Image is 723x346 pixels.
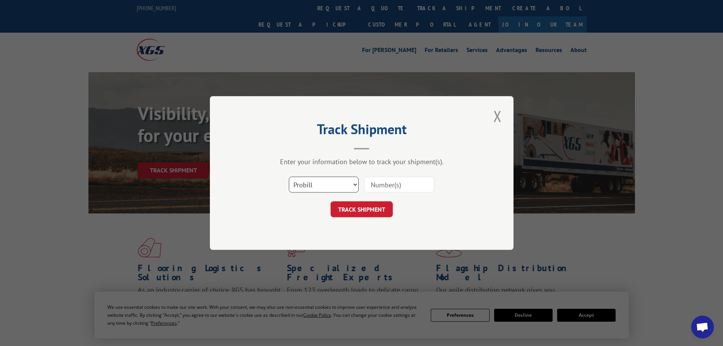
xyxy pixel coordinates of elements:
[364,177,434,193] input: Number(s)
[248,157,476,166] div: Enter your information below to track your shipment(s).
[691,316,714,338] a: Open chat
[248,124,476,138] h2: Track Shipment
[331,201,393,217] button: TRACK SHIPMENT
[491,106,504,126] button: Close modal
